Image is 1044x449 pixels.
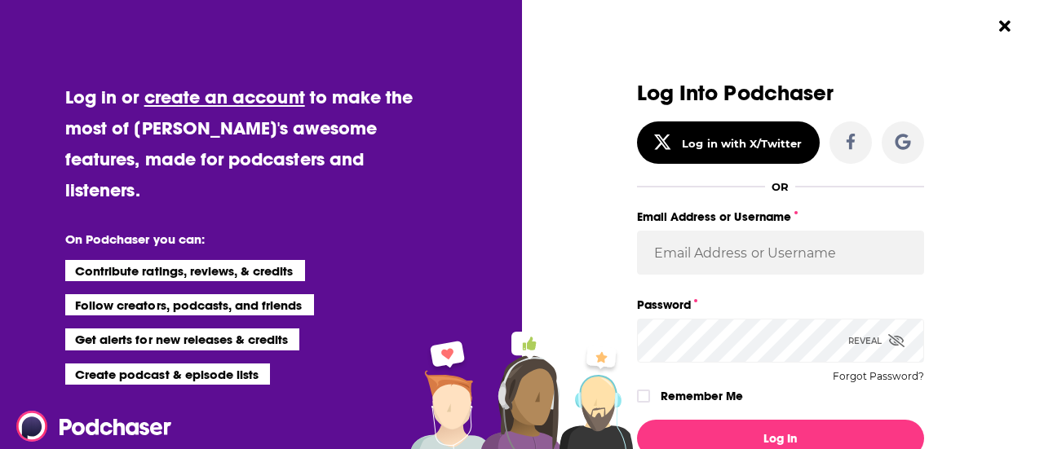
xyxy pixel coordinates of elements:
input: Email Address or Username [637,231,924,275]
li: Follow creators, podcasts, and friends [65,294,314,315]
li: Create podcast & episode lists [65,363,270,385]
li: Get alerts for new releases & credits [65,328,299,350]
button: Close Button [989,11,1020,42]
button: Forgot Password? [833,371,924,382]
div: Reveal [848,319,905,363]
label: Email Address or Username [637,206,924,227]
label: Password [637,294,924,315]
a: create an account [144,86,305,108]
h3: Log Into Podchaser [637,81,924,105]
label: Remember Me [661,385,743,407]
a: Podchaser - Follow, Share and Rate Podcasts [16,411,160,442]
li: Contribute ratings, reviews, & credits [65,260,305,281]
img: Podchaser - Follow, Share and Rate Podcasts [16,411,173,442]
div: Log in with X/Twitter [682,137,802,150]
li: On Podchaser you can: [65,231,391,247]
div: OR [772,180,789,193]
button: Log in with X/Twitter [637,121,820,164]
